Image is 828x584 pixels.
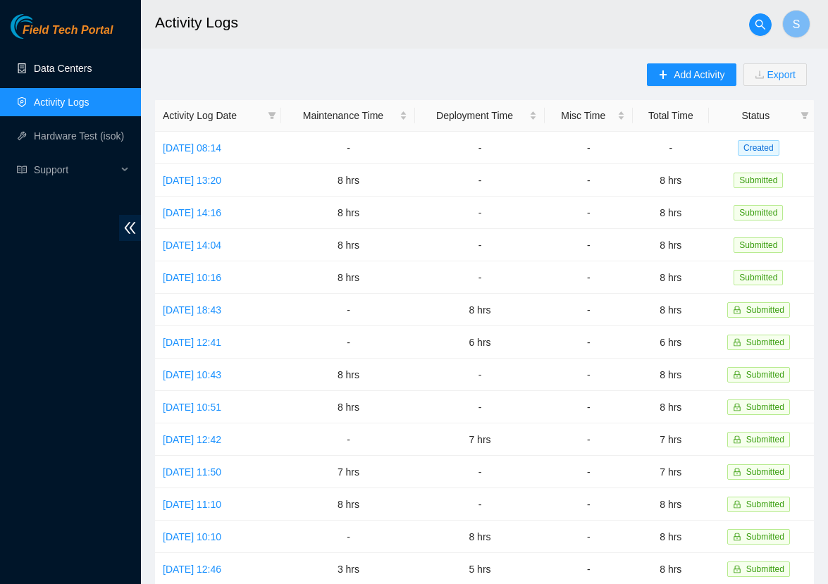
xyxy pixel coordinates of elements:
[281,132,415,164] td: -
[415,164,544,197] td: -
[545,229,633,261] td: -
[545,488,633,521] td: -
[734,205,783,220] span: Submitted
[717,108,795,123] span: Status
[798,105,812,126] span: filter
[782,10,810,38] button: S
[733,306,741,314] span: lock
[17,165,27,175] span: read
[545,521,633,553] td: -
[749,13,772,36] button: search
[738,140,779,156] span: Created
[163,207,221,218] a: [DATE] 14:16
[633,100,709,132] th: Total Time
[633,197,709,229] td: 8 hrs
[746,370,784,380] span: Submitted
[545,294,633,326] td: -
[281,521,415,553] td: -
[163,564,221,575] a: [DATE] 12:46
[415,294,544,326] td: 8 hrs
[281,261,415,294] td: 8 hrs
[415,229,544,261] td: -
[415,132,544,164] td: -
[11,14,71,39] img: Akamai Technologies
[415,456,544,488] td: -
[633,391,709,423] td: 8 hrs
[545,423,633,456] td: -
[415,261,544,294] td: -
[34,130,124,142] a: Hardware Test (isok)
[734,173,783,188] span: Submitted
[34,97,89,108] a: Activity Logs
[545,391,633,423] td: -
[633,456,709,488] td: 7 hrs
[34,156,117,184] span: Support
[163,175,221,186] a: [DATE] 13:20
[746,467,784,477] span: Submitted
[658,70,668,81] span: plus
[163,240,221,251] a: [DATE] 14:04
[415,359,544,391] td: -
[733,468,741,476] span: lock
[733,403,741,411] span: lock
[163,531,221,542] a: [DATE] 10:10
[746,305,784,315] span: Submitted
[733,533,741,541] span: lock
[415,488,544,521] td: -
[545,359,633,391] td: -
[281,229,415,261] td: 8 hrs
[163,499,221,510] a: [DATE] 11:10
[633,326,709,359] td: 6 hrs
[633,521,709,553] td: 8 hrs
[281,391,415,423] td: 8 hrs
[415,423,544,456] td: 7 hrs
[163,369,221,380] a: [DATE] 10:43
[746,435,784,445] span: Submitted
[265,105,279,126] span: filter
[545,326,633,359] td: -
[734,237,783,253] span: Submitted
[281,197,415,229] td: 8 hrs
[743,63,807,86] button: downloadExport
[163,434,221,445] a: [DATE] 12:42
[34,63,92,74] a: Data Centers
[734,270,783,285] span: Submitted
[281,164,415,197] td: 8 hrs
[746,402,784,412] span: Submitted
[801,111,809,120] span: filter
[733,338,741,347] span: lock
[545,456,633,488] td: -
[633,423,709,456] td: 7 hrs
[633,229,709,261] td: 8 hrs
[415,521,544,553] td: 8 hrs
[733,500,741,509] span: lock
[163,142,221,154] a: [DATE] 08:14
[633,261,709,294] td: 8 hrs
[281,326,415,359] td: -
[163,337,221,348] a: [DATE] 12:41
[733,435,741,444] span: lock
[746,337,784,347] span: Submitted
[633,164,709,197] td: 8 hrs
[545,164,633,197] td: -
[746,564,784,574] span: Submitted
[647,63,736,86] button: plusAdd Activity
[750,19,771,30] span: search
[281,488,415,521] td: 8 hrs
[163,272,221,283] a: [DATE] 10:16
[746,499,784,509] span: Submitted
[633,294,709,326] td: 8 hrs
[746,532,784,542] span: Submitted
[733,565,741,573] span: lock
[545,261,633,294] td: -
[11,25,113,44] a: Akamai TechnologiesField Tech Portal
[281,294,415,326] td: -
[633,488,709,521] td: 8 hrs
[733,371,741,379] span: lock
[415,391,544,423] td: -
[415,197,544,229] td: -
[163,108,262,123] span: Activity Log Date
[415,326,544,359] td: 6 hrs
[793,15,801,33] span: S
[281,359,415,391] td: 8 hrs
